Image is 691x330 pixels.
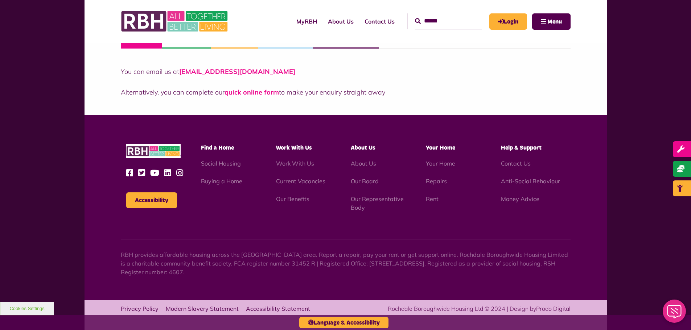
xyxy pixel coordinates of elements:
[201,160,241,167] a: Social Housing - open in a new tab
[532,13,571,30] button: Navigation
[388,304,571,313] div: Rochdale Boroughwide Housing Ltd © 2024 | Design by
[121,7,230,35] img: RBH
[359,12,400,31] a: Contact Us
[489,13,527,30] a: MyRBH
[276,195,309,202] a: Our Benefits
[201,145,234,151] span: Find a Home
[126,144,181,158] img: RBH
[547,19,562,25] span: Menu
[351,177,379,185] a: Our Board
[426,177,447,185] a: Repairs
[299,317,388,328] button: Language & Accessibility
[121,87,571,97] p: Alternatively, you can complete our to make your enquiry straight away
[276,160,314,167] a: Work With Us
[121,67,571,76] p: You can email us at
[291,12,322,31] a: MyRBH
[426,195,439,202] a: Rent
[426,145,455,151] span: Your Home
[658,297,691,330] iframe: Netcall Web Assistant for live chat
[501,177,560,185] a: Anti-Social Behaviour
[415,13,482,29] input: Search
[351,195,404,211] a: Our Representative Body
[121,250,571,276] p: RBH provides affordable housing across the [GEOGRAPHIC_DATA] area. Report a repair, pay your rent...
[501,145,542,151] span: Help & Support
[225,88,279,96] a: quick online form
[246,306,310,312] a: Accessibility Statement
[179,67,295,76] a: [EMAIL_ADDRESS][DOMAIN_NAME]
[426,160,455,167] a: Your Home
[121,306,159,312] a: Privacy Policy
[536,305,571,312] a: Prodo Digital - open in a new tab
[276,145,312,151] span: Work With Us
[126,192,177,208] button: Accessibility
[166,306,239,312] a: Modern Slavery Statement - open in a new tab
[351,160,376,167] a: About Us
[276,177,325,185] a: Current Vacancies
[501,160,531,167] a: Contact Us
[322,12,359,31] a: About Us
[201,177,242,185] a: Buying a Home
[501,195,539,202] a: Money Advice
[351,145,375,151] span: About Us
